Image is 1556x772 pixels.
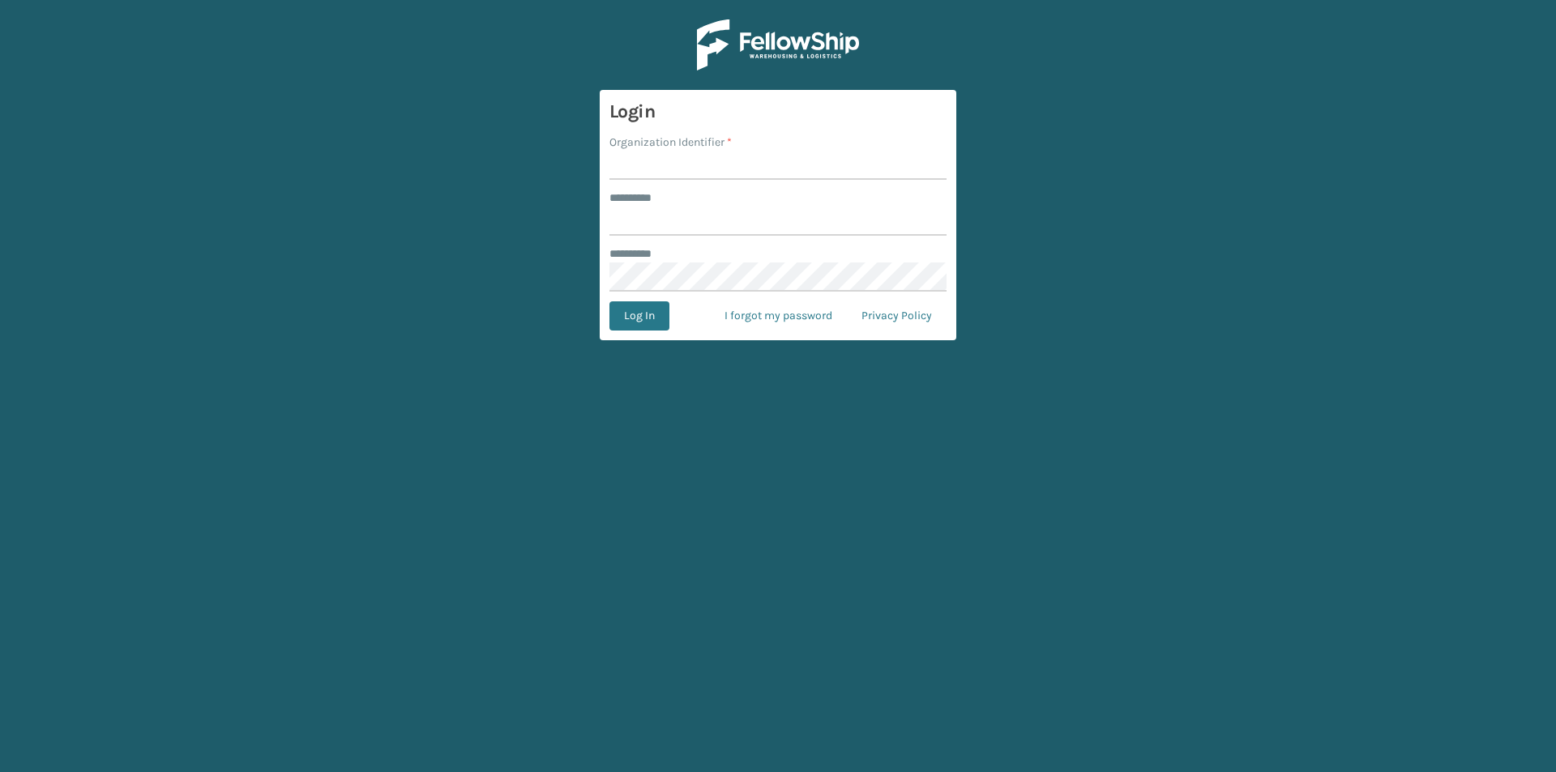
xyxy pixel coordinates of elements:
a: I forgot my password [710,301,847,331]
h3: Login [609,100,947,124]
button: Log In [609,301,669,331]
a: Privacy Policy [847,301,947,331]
label: Organization Identifier [609,134,732,151]
img: Logo [697,19,859,70]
